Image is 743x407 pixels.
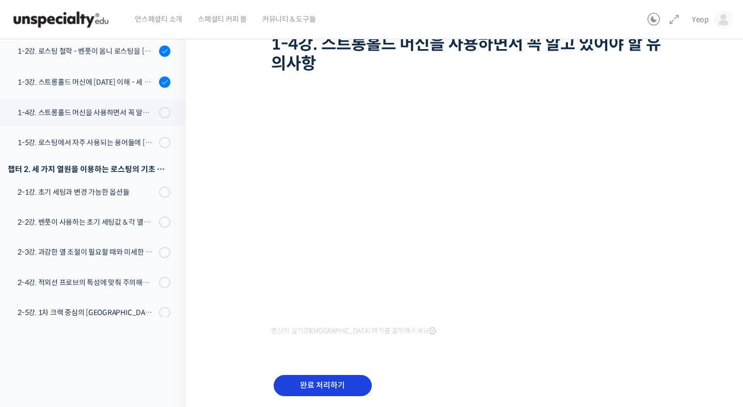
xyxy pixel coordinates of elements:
span: Yeop [692,15,709,24]
div: 2-4강. 적외선 프로브의 특성에 맞춰 주의해야 할 점들 [18,277,156,288]
input: 완료 처리하기 [274,375,372,396]
div: 2-2강. 벤풋이 사용하는 초기 세팅값 & 각 열원이 하는 역할 [18,216,156,228]
span: 대화 [94,337,107,346]
h1: 1-4강. 스트롱홀드 머신을 사용하면서 꼭 알고 있어야 할 유의사항 [271,34,663,74]
a: 설정 [133,321,198,347]
div: 1-2강. 로스팅 철학 - 벤풋이 옴니 로스팅을 [DATE] 않는 이유 [18,45,156,57]
span: 홈 [33,337,39,345]
div: 1-4강. 스트롱홀드 머신을 사용하면서 꼭 알고 있어야 할 유의사항 [18,107,156,118]
div: 2-5강. 1차 크랙 중심의 [GEOGRAPHIC_DATA]에 관하여 [18,307,156,318]
a: 홈 [3,321,68,347]
a: 대화 [68,321,133,347]
div: 1-5강. 로스팅에서 자주 사용되는 용어들에 [DATE] 이해 [18,137,156,148]
div: 챕터 2. 세 가지 열원을 이용하는 로스팅의 기초 설계 [8,162,170,176]
div: 2-3강. 과감한 열 조절이 필요할 때와 미세한 열 조절이 필요할 때 [18,246,156,258]
div: 2-1강. 초기 세팅과 변경 가능한 옵션들 [18,186,156,198]
div: 1-3강. 스트롱홀드 머신에 [DATE] 이해 - 세 가지 열원이 만들어내는 변화 [18,76,156,88]
span: 영상이 끊기[DEMOGRAPHIC_DATA] 여기를 클릭해주세요 [271,327,436,335]
span: 설정 [160,337,172,345]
